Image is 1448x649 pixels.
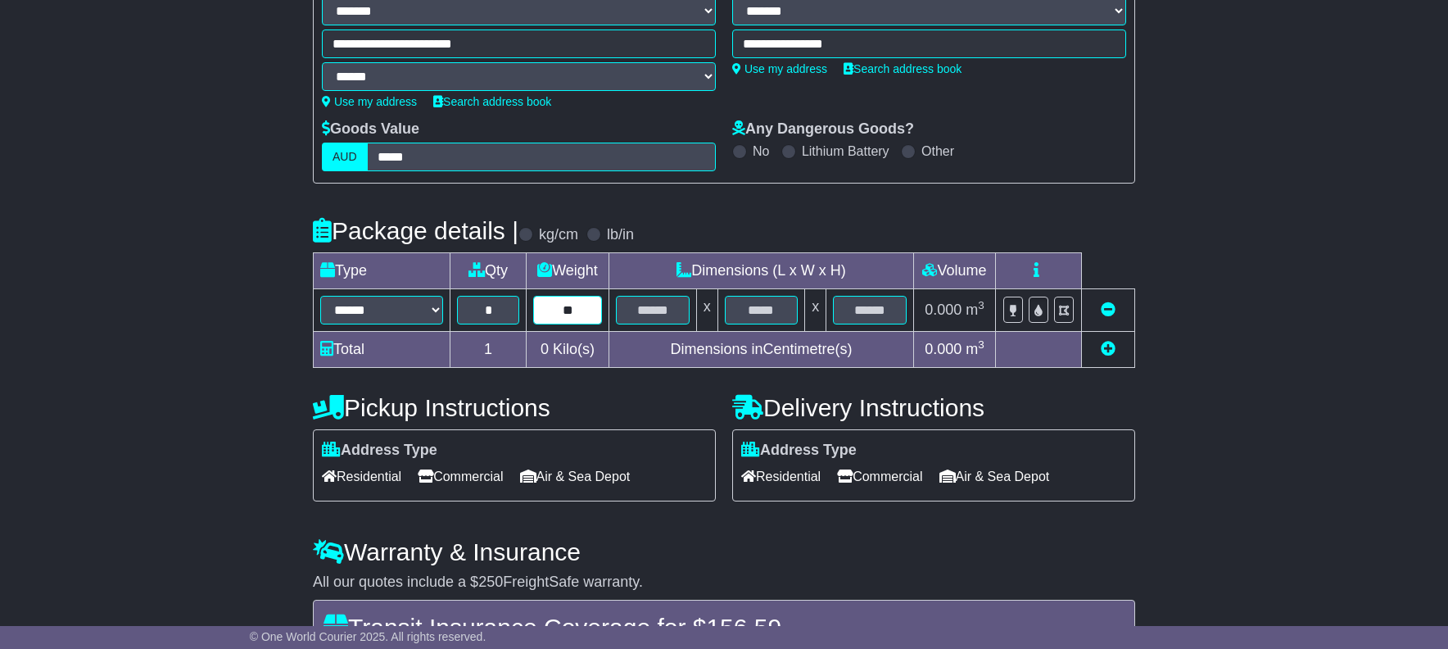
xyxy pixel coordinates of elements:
[322,464,401,489] span: Residential
[696,289,717,332] td: x
[732,62,827,75] a: Use my address
[322,143,368,171] label: AUD
[732,120,914,138] label: Any Dangerous Goods?
[939,464,1050,489] span: Air & Sea Depot
[805,289,826,332] td: x
[541,341,549,357] span: 0
[322,120,419,138] label: Goods Value
[741,442,857,460] label: Address Type
[313,538,1135,565] h4: Warranty & Insurance
[921,143,954,159] label: Other
[433,95,551,108] a: Search address book
[978,299,984,311] sup: 3
[450,253,527,289] td: Qty
[539,226,578,244] label: kg/cm
[837,464,922,489] span: Commercial
[527,332,609,368] td: Kilo(s)
[322,95,417,108] a: Use my address
[978,338,984,351] sup: 3
[520,464,631,489] span: Air & Sea Depot
[732,394,1135,421] h4: Delivery Instructions
[478,574,503,590] span: 250
[250,630,486,643] span: © One World Courier 2025. All rights reserved.
[314,253,450,289] td: Type
[527,253,609,289] td: Weight
[913,253,995,289] td: Volume
[418,464,503,489] span: Commercial
[802,143,889,159] label: Lithium Battery
[322,442,437,460] label: Address Type
[313,394,716,421] h4: Pickup Instructions
[741,464,821,489] span: Residential
[607,226,634,244] label: lb/in
[314,332,450,368] td: Total
[450,332,527,368] td: 1
[844,62,962,75] a: Search address book
[706,614,781,641] span: 156.59
[966,341,984,357] span: m
[1101,302,1115,318] a: Remove this item
[324,614,1124,641] h4: Transit Insurance Coverage for $
[925,302,962,318] span: 0.000
[753,143,769,159] label: No
[609,253,913,289] td: Dimensions (L x W x H)
[313,217,518,244] h4: Package details |
[313,574,1135,592] div: All our quotes include a $ FreightSafe warranty.
[925,341,962,357] span: 0.000
[966,302,984,318] span: m
[1101,341,1115,357] a: Add new item
[609,332,913,368] td: Dimensions in Centimetre(s)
